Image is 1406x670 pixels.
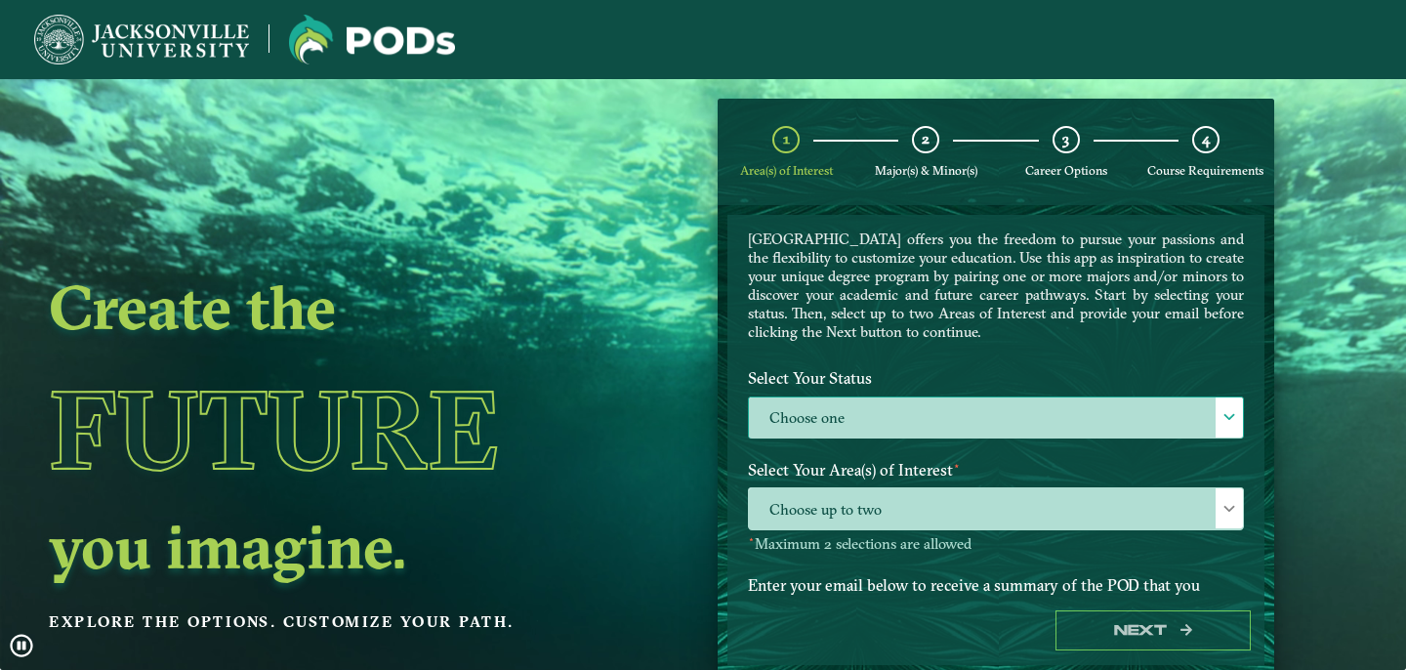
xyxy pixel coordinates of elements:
[49,519,584,573] h2: you imagine.
[733,360,1259,397] label: Select Your Status
[34,15,249,64] img: Jacksonville University logo
[733,566,1259,626] label: Enter your email below to receive a summary of the POD that you create.
[783,130,790,148] span: 1
[1202,130,1210,148] span: 4
[875,163,977,178] span: Major(s) & Minor(s)
[733,452,1259,488] label: Select Your Area(s) of Interest
[289,15,455,64] img: Jacksonville University logo
[49,341,584,519] h1: Future
[748,532,755,546] sup: ⋆
[922,130,930,148] span: 2
[49,279,584,334] h2: Create the
[748,230,1244,341] p: [GEOGRAPHIC_DATA] offers you the freedom to pursue your passions and the flexibility to customize...
[748,535,1244,554] p: Maximum 2 selections are allowed
[953,458,961,473] sup: ⋆
[740,163,833,178] span: Area(s) of Interest
[749,488,1243,530] span: Choose up to two
[49,607,584,637] p: Explore the options. Customize your path.
[1025,163,1107,178] span: Career Options
[1062,130,1069,148] span: 3
[1055,610,1251,650] button: Next
[1147,163,1263,178] span: Course Requirements
[749,398,1243,440] label: Choose one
